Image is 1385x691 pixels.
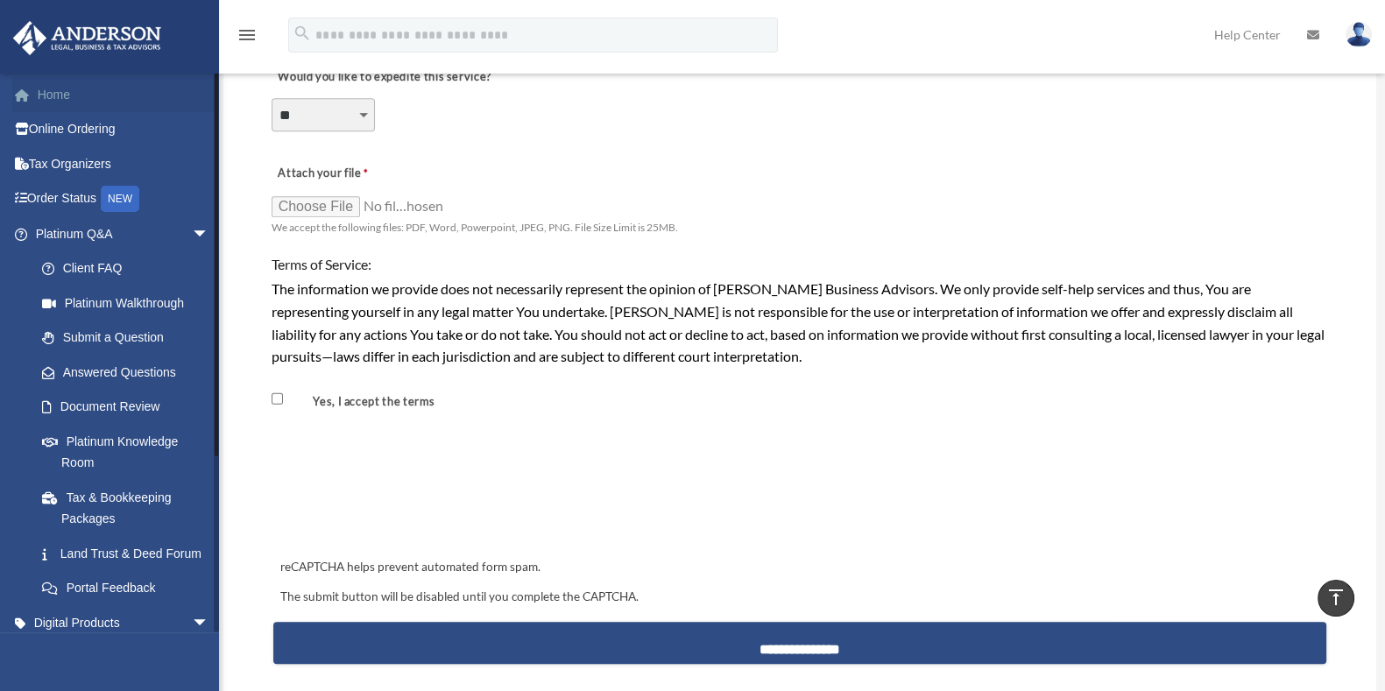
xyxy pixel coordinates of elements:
[12,77,236,112] a: Home
[192,605,227,641] span: arrow_drop_down
[12,181,236,217] a: Order StatusNEW
[272,255,1329,274] h4: Terms of Service:
[25,390,227,425] a: Document Review
[192,216,227,252] span: arrow_drop_down
[12,112,236,147] a: Online Ordering
[1346,22,1372,47] img: User Pic
[237,25,258,46] i: menu
[12,216,236,251] a: Platinum Q&Aarrow_drop_down
[12,605,236,640] a: Digital Productsarrow_drop_down
[25,571,236,606] a: Portal Feedback
[25,251,236,286] a: Client FAQ
[25,536,236,571] a: Land Trust & Deed Forum
[25,424,236,480] a: Platinum Knowledge Room
[275,454,541,522] iframe: reCAPTCHA
[293,24,312,43] i: search
[1318,580,1354,617] a: vertical_align_top
[272,278,1329,367] div: The information we provide does not necessarily represent the opinion of [PERSON_NAME] Business A...
[272,221,678,234] span: We accept the following files: PDF, Word, Powerpoint, JPEG, PNG. File Size Limit is 25MB.
[272,161,447,186] label: Attach your file
[25,480,236,536] a: Tax & Bookkeeping Packages
[25,286,236,321] a: Platinum Walkthrough
[8,21,166,55] img: Anderson Advisors Platinum Portal
[12,146,236,181] a: Tax Organizers
[25,321,236,356] a: Submit a Question
[101,186,139,212] div: NEW
[273,557,1327,578] div: reCAPTCHA helps prevent automated form spam.
[273,587,1327,608] div: The submit button will be disabled until you complete the CAPTCHA.
[272,66,496,90] label: Would you like to expedite this service?
[1325,587,1346,608] i: vertical_align_top
[286,393,442,410] label: Yes, I accept the terms
[237,31,258,46] a: menu
[25,355,236,390] a: Answered Questions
